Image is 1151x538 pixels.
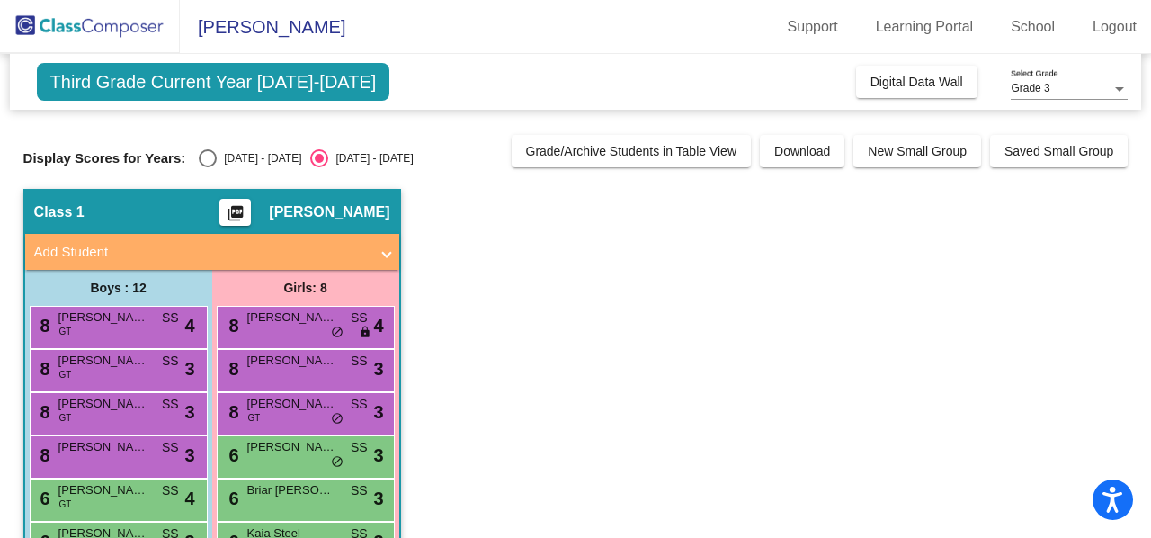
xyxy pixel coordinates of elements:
mat-icon: picture_as_pdf [225,204,246,229]
span: GT [59,325,72,338]
span: Saved Small Group [1004,144,1113,158]
mat-expansion-panel-header: Add Student [25,234,399,270]
span: 8 [36,445,50,465]
a: Learning Portal [861,13,988,41]
span: 3 [184,355,194,382]
span: 8 [36,359,50,379]
span: GT [59,368,72,381]
span: [PERSON_NAME] [247,309,337,327]
span: SS [162,352,179,371]
span: [PERSON_NAME] [58,309,148,327]
span: GT [59,498,72,511]
span: Digital Data Wall [870,75,963,89]
span: [PERSON_NAME] [247,395,337,413]
span: 3 [373,442,383,469]
span: [PERSON_NAME] [58,395,148,413]
button: Digital Data Wall [856,66,977,98]
span: SS [351,309,368,327]
span: 4 [184,485,194,512]
span: [PERSON_NAME] [58,352,148,370]
span: SS [351,352,368,371]
button: Saved Small Group [990,135,1128,167]
span: SS [351,481,368,500]
span: 3 [184,399,194,426]
span: 8 [36,402,50,422]
span: SS [162,481,179,500]
span: 3 [184,442,194,469]
span: [PERSON_NAME] [180,13,345,41]
span: [PERSON_NAME] [58,438,148,456]
span: 4 [184,312,194,339]
span: do_not_disturb_alt [331,326,344,340]
mat-radio-group: Select an option [199,149,413,167]
a: Support [773,13,852,41]
span: Download [774,144,830,158]
span: SS [351,395,368,414]
span: 8 [36,316,50,336]
span: [PERSON_NAME] [247,438,337,456]
span: 6 [225,445,239,465]
span: Third Grade Current Year [DATE]-[DATE] [37,63,390,101]
span: 4 [373,312,383,339]
span: 3 [373,399,383,426]
span: 3 [373,355,383,382]
span: GT [248,411,261,425]
div: [DATE] - [DATE] [217,150,301,166]
span: GT [59,411,72,425]
span: do_not_disturb_alt [331,412,344,426]
span: SS [162,438,179,457]
span: 8 [225,402,239,422]
button: Print Students Details [219,199,251,226]
span: [PERSON_NAME] [269,203,389,221]
span: Grade/Archive Students in Table View [526,144,737,158]
span: [PERSON_NAME] [247,352,337,370]
button: Grade/Archive Students in Table View [512,135,752,167]
span: do_not_disturb_alt [331,455,344,470]
span: SS [162,395,179,414]
a: Logout [1078,13,1151,41]
span: 6 [225,489,239,508]
div: Boys : 12 [25,270,212,306]
span: SS [162,309,179,327]
button: New Small Group [853,135,981,167]
span: [PERSON_NAME] [58,481,148,499]
span: Display Scores for Years: [23,150,186,166]
span: 8 [225,359,239,379]
span: Grade 3 [1011,82,1049,94]
span: 8 [225,316,239,336]
a: School [996,13,1069,41]
button: Download [760,135,844,167]
span: Briar [PERSON_NAME] [247,481,337,499]
span: 3 [373,485,383,512]
div: Girls: 8 [212,270,399,306]
span: SS [351,438,368,457]
span: lock [359,326,371,340]
mat-panel-title: Add Student [34,242,369,263]
div: [DATE] - [DATE] [328,150,413,166]
span: 6 [36,489,50,508]
span: New Small Group [868,144,967,158]
span: Class 1 [34,203,85,221]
